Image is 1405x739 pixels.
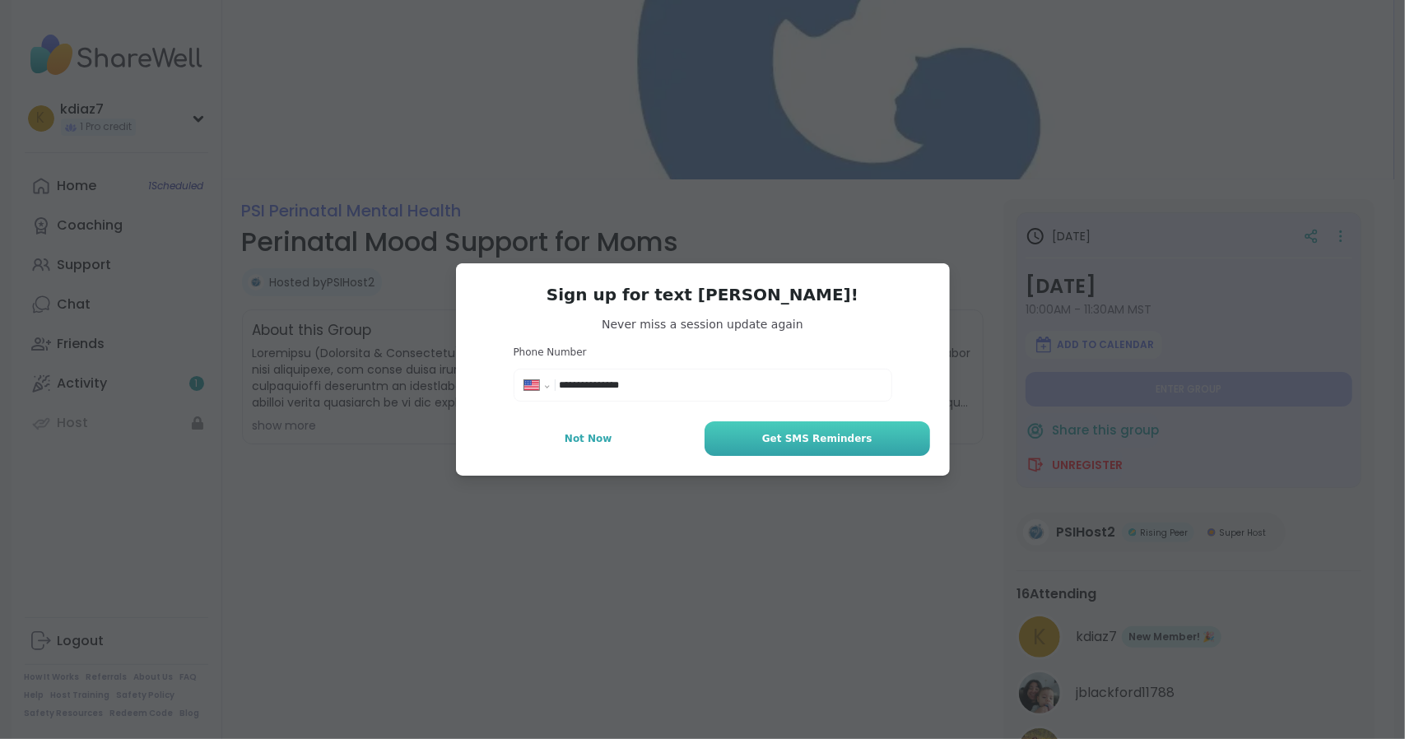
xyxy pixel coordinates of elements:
[514,346,892,360] h3: Phone Number
[565,431,612,446] span: Not Now
[705,421,929,456] button: Get SMS Reminders
[524,380,539,390] img: United States
[476,421,702,456] button: Not Now
[762,431,872,446] span: Get SMS Reminders
[476,316,930,332] span: Never miss a session update again
[476,283,930,306] h3: Sign up for text [PERSON_NAME]!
